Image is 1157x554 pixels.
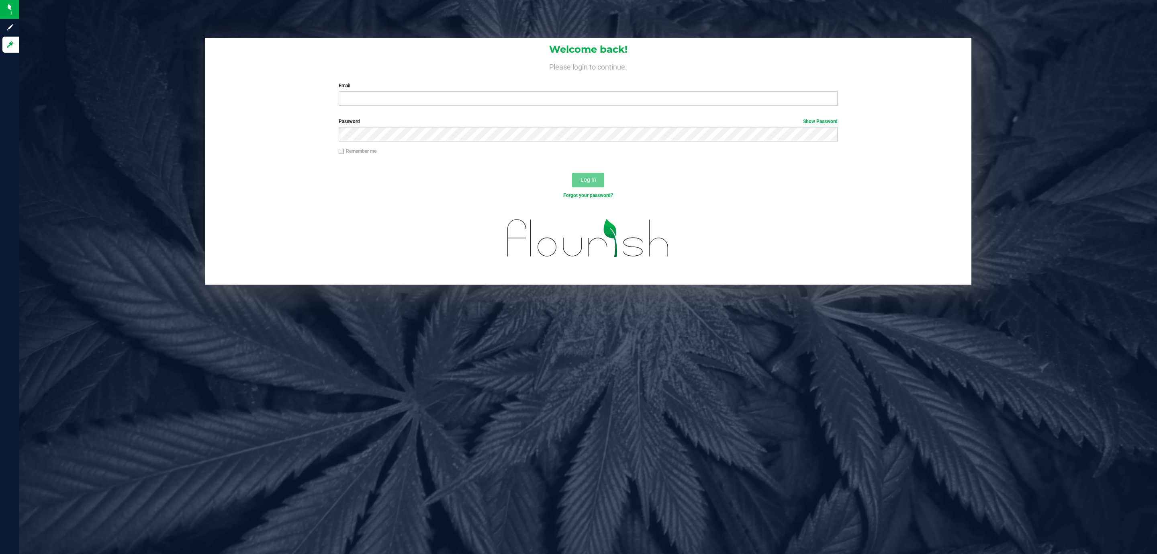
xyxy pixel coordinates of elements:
[339,119,360,124] span: Password
[581,176,596,183] span: Log In
[339,149,344,154] input: Remember me
[803,119,838,124] a: Show Password
[339,82,838,89] label: Email
[205,44,971,55] h1: Welcome back!
[205,61,971,71] h4: Please login to continue.
[339,148,376,155] label: Remember me
[493,207,684,269] img: flourish_logo.svg
[572,173,604,187] button: Log In
[563,193,613,198] a: Forgot your password?
[6,23,14,31] inline-svg: Sign up
[6,41,14,49] inline-svg: Log in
